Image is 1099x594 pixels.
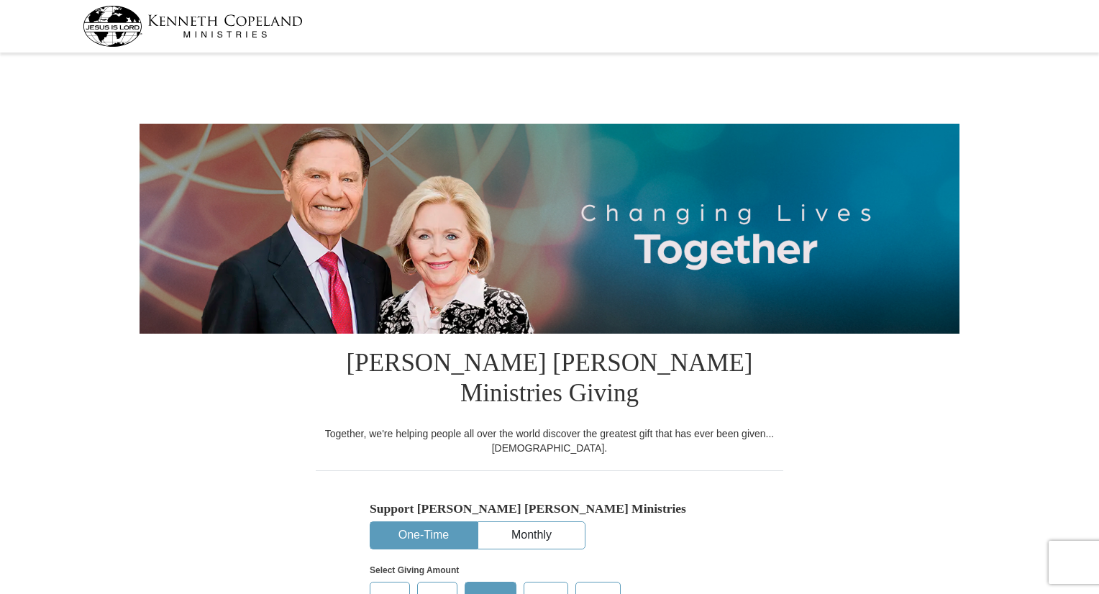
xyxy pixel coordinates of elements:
div: Together, we're helping people all over the world discover the greatest gift that has ever been g... [316,426,783,455]
button: One-Time [370,522,477,549]
button: Monthly [478,522,585,549]
strong: Select Giving Amount [370,565,459,575]
h5: Support [PERSON_NAME] [PERSON_NAME] Ministries [370,501,729,516]
img: kcm-header-logo.svg [83,6,303,47]
h1: [PERSON_NAME] [PERSON_NAME] Ministries Giving [316,334,783,426]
